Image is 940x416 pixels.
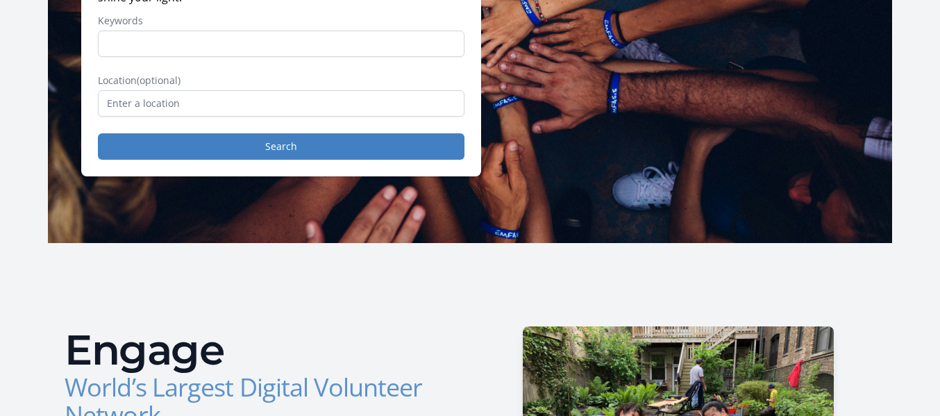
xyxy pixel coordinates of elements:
[98,90,464,117] input: Enter a location
[137,74,181,87] span: (optional)
[98,133,464,160] button: Search
[65,329,459,371] h2: Engage
[98,74,464,88] label: Location
[98,14,464,28] label: Keywords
